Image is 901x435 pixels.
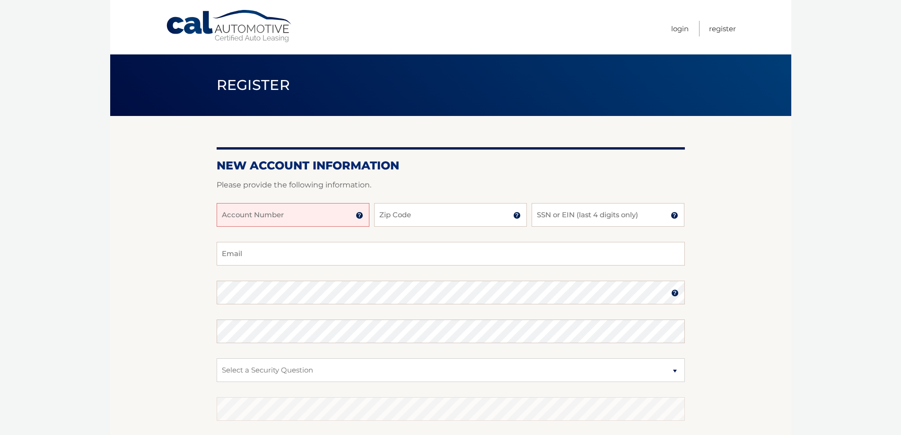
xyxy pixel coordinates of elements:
img: tooltip.svg [671,212,678,219]
input: Account Number [217,203,369,227]
a: Cal Automotive [166,9,293,43]
input: Zip Code [374,203,527,227]
a: Register [709,21,736,36]
span: Register [217,76,290,94]
input: SSN or EIN (last 4 digits only) [532,203,684,227]
img: tooltip.svg [671,289,679,297]
img: tooltip.svg [513,212,521,219]
input: Email [217,242,685,266]
img: tooltip.svg [356,212,363,219]
h2: New Account Information [217,159,685,173]
p: Please provide the following information. [217,178,685,192]
a: Login [671,21,689,36]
